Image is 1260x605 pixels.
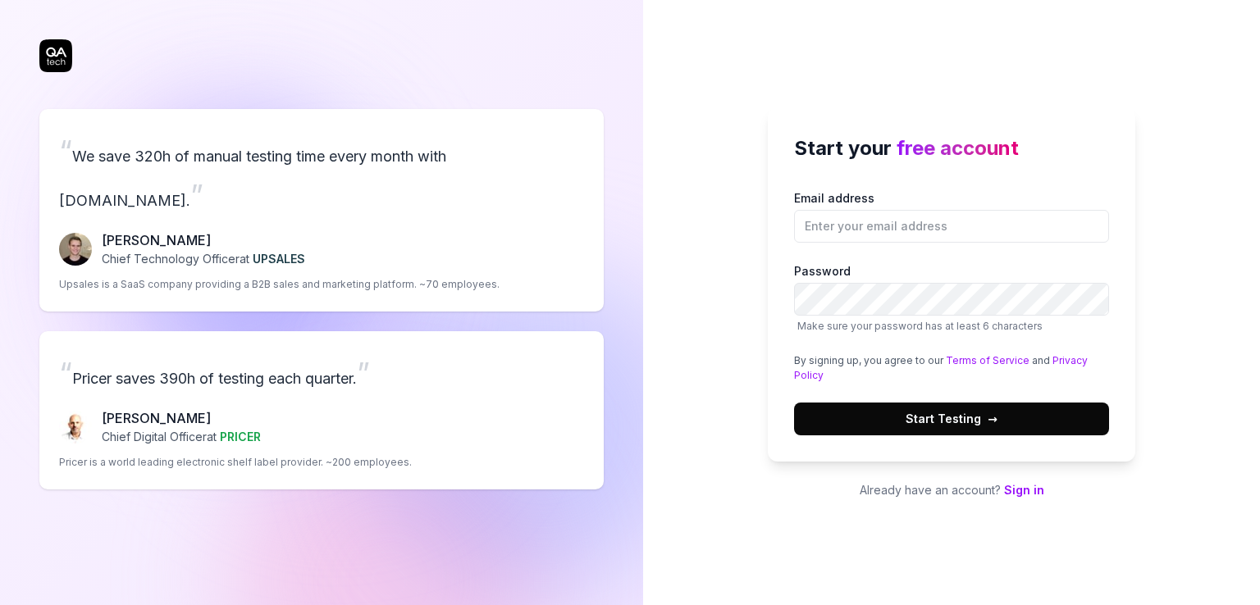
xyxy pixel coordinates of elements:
span: Make sure your password has at least 6 characters [797,320,1043,332]
img: Chris Chalkitis [59,411,92,444]
label: Email address [794,189,1109,243]
h2: Start your [794,134,1109,163]
img: Fredrik Seidl [59,233,92,266]
p: Already have an account? [768,481,1135,498]
p: Chief Technology Officer at [102,250,305,267]
span: “ [59,133,72,169]
span: UPSALES [253,252,305,266]
a: Terms of Service [946,354,1029,366]
span: → [988,410,997,427]
p: We save 320h of manual testing time every month with [DOMAIN_NAME]. [59,129,584,217]
span: ” [190,177,203,213]
a: Privacy Policy [794,354,1088,381]
div: By signing up, you agree to our and [794,353,1109,383]
span: ” [357,355,370,391]
button: Start Testing→ [794,403,1109,435]
p: Pricer is a world leading electronic shelf label provider. ~200 employees. [59,455,412,470]
label: Password [794,262,1109,334]
input: PasswordMake sure your password has at least 6 characters [794,283,1109,316]
span: PRICER [220,430,261,444]
input: Email address [794,210,1109,243]
p: Pricer saves 390h of testing each quarter. [59,351,584,395]
span: free account [897,136,1019,160]
p: [PERSON_NAME] [102,408,261,428]
a: “Pricer saves 390h of testing each quarter.”Chris Chalkitis[PERSON_NAME]Chief Digital Officerat P... [39,331,604,489]
p: Upsales is a SaaS company providing a B2B sales and marketing platform. ~70 employees. [59,277,500,292]
p: Chief Digital Officer at [102,428,261,445]
a: “We save 320h of manual testing time every month with [DOMAIN_NAME].”Fredrik Seidl[PERSON_NAME]Ch... [39,109,604,312]
a: Sign in [1004,483,1044,497]
p: [PERSON_NAME] [102,230,305,250]
span: “ [59,355,72,391]
span: Start Testing [906,410,997,427]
